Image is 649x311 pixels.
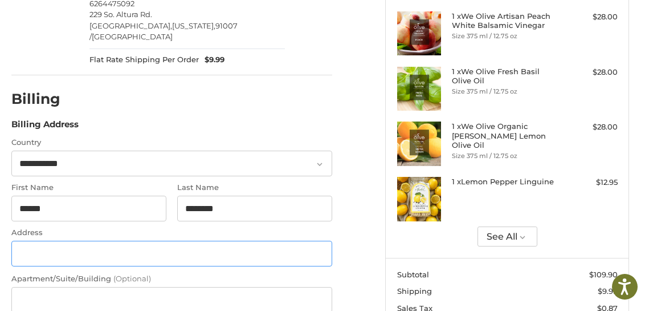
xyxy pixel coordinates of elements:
[11,227,333,239] label: Address
[562,11,618,23] div: $28.00
[89,54,199,66] span: Flat Rate Shipping Per Order
[562,177,618,188] div: $12.95
[172,21,215,30] span: [US_STATE],
[92,32,173,41] span: [GEOGRAPHIC_DATA]
[452,31,560,41] li: Size 375 ml / 12.75 oz
[452,151,560,161] li: Size 375 ml / 12.75 oz
[131,15,145,29] button: Open LiveChat chat widget
[89,10,152,19] span: 229 So. Altura Rd.
[589,270,618,279] span: $109.90
[11,137,333,148] label: Country
[177,182,332,193] label: Last Name
[199,54,225,66] span: $9.99
[11,118,79,136] legend: Billing Address
[397,286,432,296] span: Shipping
[562,122,618,133] div: $28.00
[11,182,166,193] label: First Name
[113,274,151,283] small: (Optional)
[555,280,649,311] iframe: Google Customer Reviews
[89,21,172,30] span: [GEOGRAPHIC_DATA],
[397,270,429,279] span: Subtotal
[11,273,333,285] label: Apartment/Suite/Building
[452,177,560,186] h4: 1 x Lemon Pepper Linguine
[452,87,560,96] li: Size 375 ml / 12.75 oz
[452,11,560,30] h4: 1 x We Olive Artisan Peach White Balsamic Vinegar
[562,67,618,78] div: $28.00
[452,67,560,86] h4: 1 x We Olive Fresh Basil Olive Oil
[477,227,537,247] button: See All
[11,90,78,108] h2: Billing
[16,17,129,26] p: We're away right now. Please check back later!
[452,122,560,150] h4: 1 x We Olive Organic [PERSON_NAME] Lemon Olive Oil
